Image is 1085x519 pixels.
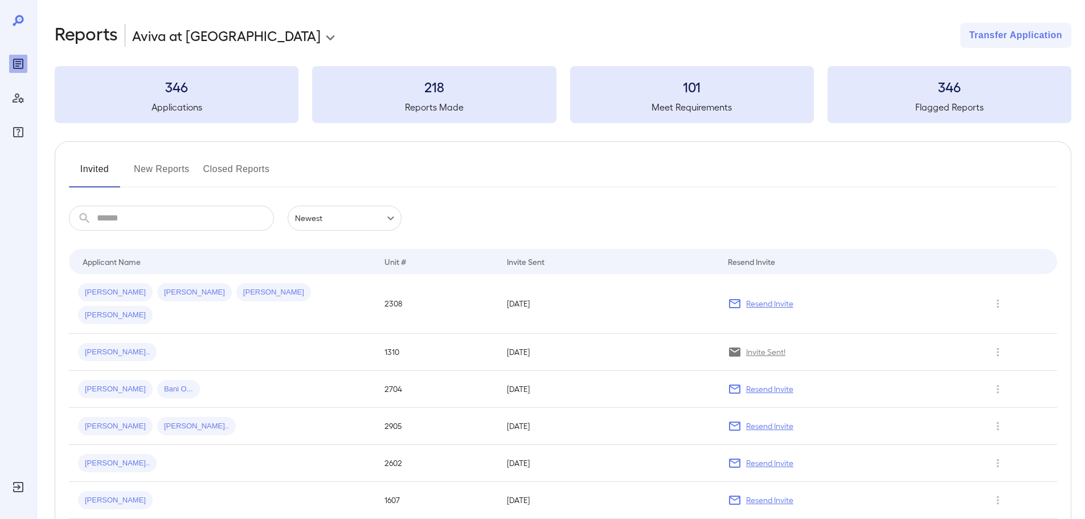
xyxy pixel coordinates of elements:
[746,457,793,469] p: Resend Invite
[78,421,153,432] span: [PERSON_NAME]
[828,100,1071,114] h5: Flagged Reports
[312,77,556,96] h3: 218
[132,26,321,44] p: Aviva at [GEOGRAPHIC_DATA]
[570,100,814,114] h5: Meet Requirements
[746,346,785,358] p: Invite Sent!
[989,380,1007,398] button: Row Actions
[157,384,200,395] span: Bani O...
[989,417,1007,435] button: Row Actions
[78,458,157,469] span: [PERSON_NAME]..
[746,495,793,506] p: Resend Invite
[9,478,27,496] div: Log Out
[375,482,498,519] td: 1607
[157,287,232,298] span: [PERSON_NAME]
[78,384,153,395] span: [PERSON_NAME]
[989,343,1007,361] button: Row Actions
[989,454,1007,472] button: Row Actions
[960,23,1071,48] button: Transfer Application
[9,55,27,73] div: Reports
[55,100,298,114] h5: Applications
[55,66,1071,123] summary: 346Applications218Reports Made101Meet Requirements346Flagged Reports
[570,77,814,96] h3: 101
[375,371,498,408] td: 2704
[498,274,718,334] td: [DATE]
[989,295,1007,313] button: Row Actions
[746,383,793,395] p: Resend Invite
[989,491,1007,509] button: Row Actions
[236,287,311,298] span: [PERSON_NAME]
[507,255,544,268] div: Invite Sent
[83,255,141,268] div: Applicant Name
[375,408,498,445] td: 2905
[375,445,498,482] td: 2602
[55,23,118,48] h2: Reports
[78,347,157,358] span: [PERSON_NAME]..
[69,160,120,187] button: Invited
[312,100,556,114] h5: Reports Made
[375,274,498,334] td: 2308
[498,445,718,482] td: [DATE]
[498,334,718,371] td: [DATE]
[728,255,775,268] div: Resend Invite
[375,334,498,371] td: 1310
[78,310,153,321] span: [PERSON_NAME]
[55,77,298,96] h3: 346
[9,89,27,107] div: Manage Users
[746,420,793,432] p: Resend Invite
[498,408,718,445] td: [DATE]
[157,421,236,432] span: [PERSON_NAME]..
[498,371,718,408] td: [DATE]
[9,123,27,141] div: FAQ
[498,482,718,519] td: [DATE]
[78,495,153,506] span: [PERSON_NAME]
[384,255,406,268] div: Unit #
[288,206,402,231] div: Newest
[828,77,1071,96] h3: 346
[134,160,190,187] button: New Reports
[203,160,270,187] button: Closed Reports
[78,287,153,298] span: [PERSON_NAME]
[746,298,793,309] p: Resend Invite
